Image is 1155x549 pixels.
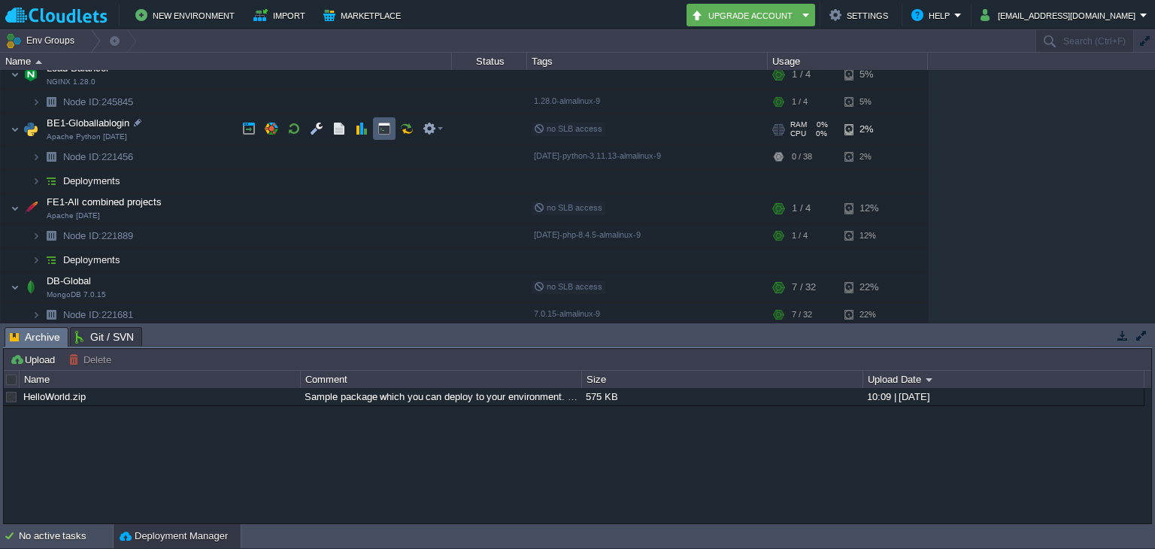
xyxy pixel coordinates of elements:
[41,145,62,168] img: AMDAwAAAACH5BAEAAAAALAAAAAABAAEAAAICRAEAOw==
[792,303,812,326] div: 7 / 32
[534,151,661,160] span: [DATE]-python-3.11.13-almalinux-9
[45,196,164,208] a: FE1-All combined projectsApache [DATE]
[790,120,807,129] span: RAM
[41,90,62,114] img: AMDAwAAAACH5BAEAAAAALAAAAAABAAEAAAICRAEAOw==
[45,196,164,208] span: FE1-All combined projects
[844,145,893,168] div: 2%
[62,308,135,321] a: Node ID:221681
[47,132,127,141] span: Apache Python [DATE]
[75,328,134,346] span: Git / SVN
[20,114,41,144] img: AMDAwAAAACH5BAEAAAAALAAAAAABAAEAAAICRAEAOw==
[534,230,641,239] span: [DATE]-php-8.4.5-almalinux-9
[844,90,893,114] div: 5%
[62,229,135,242] a: Node ID:221889
[792,145,812,168] div: 0 / 38
[768,53,927,70] div: Usage
[323,6,405,24] button: Marketplace
[62,308,135,321] span: 221681
[47,211,100,220] span: Apache [DATE]
[10,353,59,366] button: Upload
[62,96,135,108] a: Node ID:245845
[68,353,116,366] button: Delete
[63,309,102,320] span: Node ID:
[41,169,62,193] img: AMDAwAAAACH5BAEAAAAALAAAAAABAAEAAAICRAEAOw==
[582,388,862,405] div: 575 KB
[792,59,811,89] div: 1 / 4
[62,150,135,163] a: Node ID:221456
[253,6,310,24] button: Import
[792,224,808,247] div: 1 / 4
[844,193,893,223] div: 12%
[813,120,828,129] span: 0%
[534,282,602,291] span: no SLB access
[62,229,135,242] span: 221889
[844,303,893,326] div: 22%
[45,274,93,287] span: DB-Global
[583,371,862,388] div: Size
[302,371,581,388] div: Comment
[11,59,20,89] img: AMDAwAAAACH5BAEAAAAALAAAAAABAAEAAAICRAEAOw==
[11,193,20,223] img: AMDAwAAAACH5BAEAAAAALAAAAAABAAEAAAICRAEAOw==
[45,275,93,287] a: DB-GlobalMongoDB 7.0.15
[20,59,41,89] img: AMDAwAAAACH5BAEAAAAALAAAAAABAAEAAAICRAEAOw==
[41,248,62,271] img: AMDAwAAAACH5BAEAAAAALAAAAAABAAEAAAICRAEAOw==
[534,124,602,133] span: no SLB access
[32,224,41,247] img: AMDAwAAAACH5BAEAAAAALAAAAAABAAEAAAICRAEAOw==
[45,62,111,74] a: Load BalancerNGINX 1.28.0
[20,371,300,388] div: Name
[911,6,954,24] button: Help
[844,272,893,302] div: 22%
[32,90,41,114] img: AMDAwAAAACH5BAEAAAAALAAAAAABAAEAAAICRAEAOw==
[10,328,60,347] span: Archive
[23,391,86,402] a: HelloWorld.zip
[32,169,41,193] img: AMDAwAAAACH5BAEAAAAALAAAAAABAAEAAAICRAEAOw==
[534,309,600,318] span: 7.0.15-almalinux-9
[20,272,41,302] img: AMDAwAAAACH5BAEAAAAALAAAAAABAAEAAAICRAEAOw==
[62,96,135,108] span: 245845
[844,59,893,89] div: 5%
[528,53,767,70] div: Tags
[981,6,1140,24] button: [EMAIL_ADDRESS][DOMAIN_NAME]
[844,224,893,247] div: 12%
[63,96,102,108] span: Node ID:
[45,117,132,129] a: BE1-GloballabloginApache Python [DATE]
[63,151,102,162] span: Node ID:
[792,272,816,302] div: 7 / 32
[453,53,526,70] div: Status
[41,303,62,326] img: AMDAwAAAACH5BAEAAAAALAAAAAABAAEAAAICRAEAOw==
[534,96,600,105] span: 1.28.0-almalinux-9
[864,371,1144,388] div: Upload Date
[32,145,41,168] img: AMDAwAAAACH5BAEAAAAALAAAAAABAAEAAAICRAEAOw==
[45,117,132,129] span: BE1-Globallablogin
[62,150,135,163] span: 221456
[534,203,602,212] span: no SLB access
[135,6,239,24] button: New Environment
[829,6,893,24] button: Settings
[20,193,41,223] img: AMDAwAAAACH5BAEAAAAALAAAAAABAAEAAAICRAEAOw==
[844,114,893,144] div: 2%
[11,114,20,144] img: AMDAwAAAACH5BAEAAAAALAAAAAABAAEAAAICRAEAOw==
[41,224,62,247] img: AMDAwAAAACH5BAEAAAAALAAAAAABAAEAAAICRAEAOw==
[792,90,808,114] div: 1 / 4
[792,193,811,223] div: 1 / 4
[47,77,95,86] span: NGINX 1.28.0
[35,60,42,64] img: AMDAwAAAACH5BAEAAAAALAAAAAABAAEAAAICRAEAOw==
[812,129,827,138] span: 0%
[790,129,806,138] span: CPU
[63,230,102,241] span: Node ID:
[47,290,106,299] span: MongoDB 7.0.15
[691,6,798,24] button: Upgrade Account
[2,53,451,70] div: Name
[11,272,20,302] img: AMDAwAAAACH5BAEAAAAALAAAAAABAAEAAAICRAEAOw==
[62,253,123,266] a: Deployments
[301,388,581,405] div: Sample package which you can deploy to your environment. Feel free to delete and upload a package...
[32,248,41,271] img: AMDAwAAAACH5BAEAAAAALAAAAAABAAEAAAICRAEAOw==
[5,6,108,25] img: Cloudlets
[62,174,123,187] a: Deployments
[32,303,41,326] img: AMDAwAAAACH5BAEAAAAALAAAAAABAAEAAAICRAEAOw==
[19,524,113,548] div: No active tasks
[5,30,80,51] button: Env Groups
[863,388,1143,405] div: 10:09 | [DATE]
